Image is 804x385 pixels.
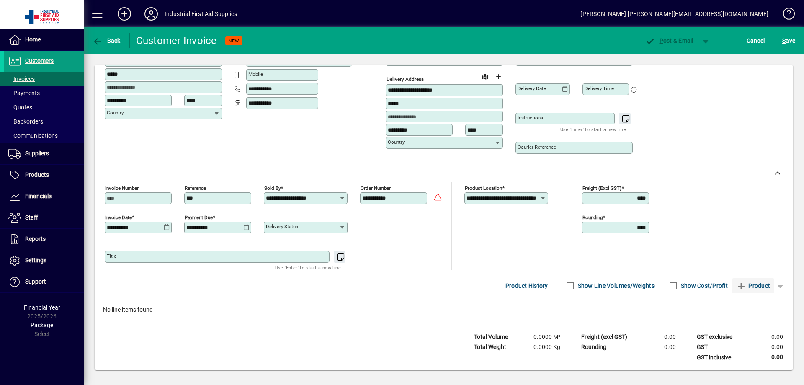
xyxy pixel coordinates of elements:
[25,193,52,199] span: Financials
[8,90,40,96] span: Payments
[780,33,797,48] button: Save
[8,132,58,139] span: Communications
[582,185,621,191] mat-label: Freight (excl GST)
[645,37,693,44] span: ost & Email
[743,352,793,363] td: 0.00
[693,342,743,352] td: GST
[248,71,263,77] mat-label: Mobile
[636,342,686,352] td: 0.00
[107,253,116,259] mat-label: Title
[580,7,768,21] div: [PERSON_NAME] [PERSON_NAME][EMAIL_ADDRESS][DOMAIN_NAME]
[732,278,774,293] button: Product
[636,332,686,342] td: 0.00
[743,342,793,352] td: 0.00
[4,207,84,228] a: Staff
[641,33,698,48] button: Post & Email
[782,37,786,44] span: S
[520,332,570,342] td: 0.0000 M³
[736,279,770,292] span: Product
[105,185,139,191] mat-label: Invoice number
[111,6,138,21] button: Add
[275,263,341,272] mat-hint: Use 'Enter' to start a new line
[465,185,502,191] mat-label: Product location
[25,214,38,221] span: Staff
[105,214,132,220] mat-label: Invoice date
[4,250,84,271] a: Settings
[165,7,237,21] div: Industrial First Aid Supplies
[743,332,793,342] td: 0.00
[4,186,84,207] a: Financials
[229,38,239,44] span: NEW
[4,100,84,114] a: Quotes
[470,332,520,342] td: Total Volume
[4,129,84,143] a: Communications
[582,214,603,220] mat-label: Rounding
[264,185,281,191] mat-label: Sold by
[185,214,213,220] mat-label: Payment due
[8,118,43,125] span: Backorders
[693,352,743,363] td: GST inclusive
[136,34,217,47] div: Customer Invoice
[185,185,206,191] mat-label: Reference
[107,110,124,116] mat-label: Country
[8,104,32,111] span: Quotes
[520,342,570,352] td: 0.0000 Kg
[576,282,655,290] label: Show Line Volumes/Weights
[492,70,505,83] button: Choose address
[777,2,794,29] a: Knowledge Base
[8,75,35,82] span: Invoices
[4,86,84,100] a: Payments
[4,143,84,164] a: Suppliers
[679,282,728,290] label: Show Cost/Profit
[266,224,298,230] mat-label: Delivery status
[84,33,130,48] app-page-header-button: Back
[25,171,49,178] span: Products
[138,6,165,21] button: Profile
[518,115,543,121] mat-label: Instructions
[518,144,556,150] mat-label: Courier Reference
[93,37,121,44] span: Back
[4,165,84,186] a: Products
[90,33,123,48] button: Back
[24,304,60,311] span: Financial Year
[25,278,46,285] span: Support
[25,57,54,64] span: Customers
[502,278,551,293] button: Product History
[585,85,614,91] mat-label: Delivery time
[4,29,84,50] a: Home
[361,185,391,191] mat-label: Order number
[25,36,41,43] span: Home
[505,279,548,292] span: Product History
[4,114,84,129] a: Backorders
[782,34,795,47] span: ave
[470,342,520,352] td: Total Weight
[4,72,84,86] a: Invoices
[4,271,84,292] a: Support
[745,33,767,48] button: Cancel
[577,332,636,342] td: Freight (excl GST)
[660,37,663,44] span: P
[25,235,46,242] span: Reports
[693,332,743,342] td: GST exclusive
[478,70,492,83] a: View on map
[388,139,405,145] mat-label: Country
[560,124,626,134] mat-hint: Use 'Enter' to start a new line
[4,229,84,250] a: Reports
[95,297,793,323] div: No line items found
[518,85,546,91] mat-label: Delivery date
[25,150,49,157] span: Suppliers
[577,342,636,352] td: Rounding
[25,257,46,264] span: Settings
[747,34,765,47] span: Cancel
[31,322,53,328] span: Package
